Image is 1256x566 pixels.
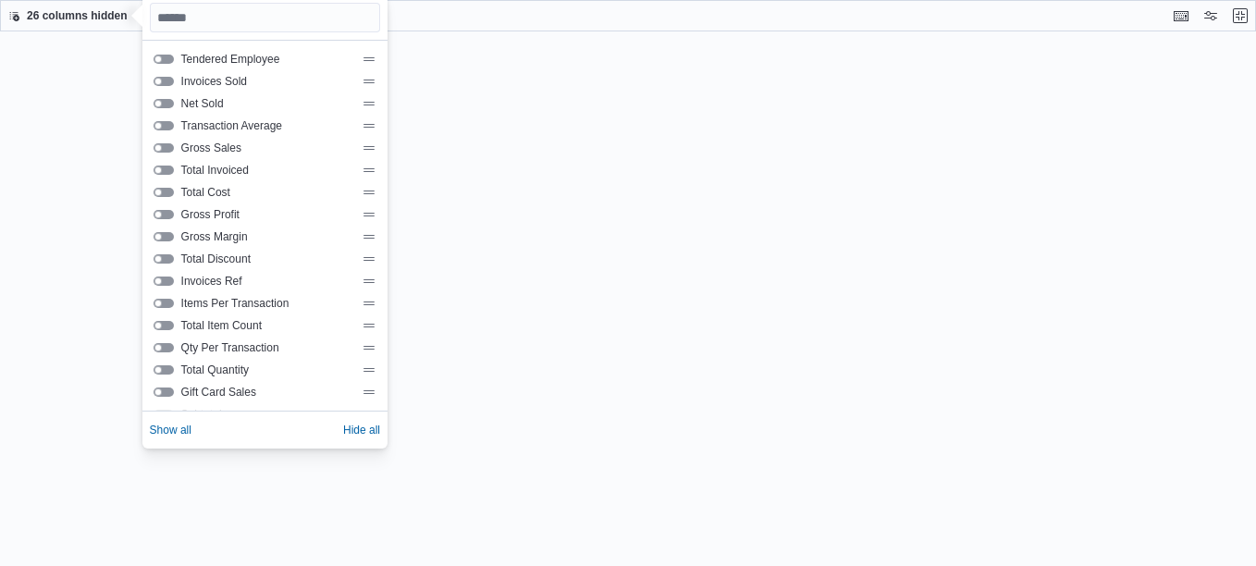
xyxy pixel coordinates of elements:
[154,143,174,153] button: Gross Sales
[343,419,380,441] button: Hide all
[181,163,354,178] span: Total Invoiced
[181,96,354,111] span: Net Sold
[181,296,354,311] span: Items Per Transaction
[1,5,135,27] button: 26 columns hidden
[150,423,191,437] span: Show all
[154,166,174,175] button: Total Invoiced
[154,99,174,108] button: Net Sold
[343,423,380,437] span: Hide all
[181,229,354,244] span: Gross Margin
[154,299,174,308] button: Items Per Transaction
[362,118,376,133] div: Drag handle
[181,363,354,377] span: Total Quantity
[150,419,191,441] button: Show all
[362,74,376,89] div: Drag handle
[1200,5,1222,27] button: Display options
[362,363,376,377] div: Drag handle
[1229,5,1251,27] button: Exit fullscreen
[181,52,354,67] span: Tendered Employee
[154,254,174,264] button: Total Discount
[362,185,376,200] div: Drag handle
[362,252,376,266] div: Drag handle
[181,252,354,266] span: Total Discount
[154,388,174,397] button: Gift Card Sales
[1170,5,1192,27] button: Keyboard shortcuts
[362,141,376,155] div: Drag handle
[181,340,354,355] span: Qty Per Transaction
[154,410,174,419] button: Subtotal
[362,385,376,400] div: Drag handle
[181,318,354,333] span: Total Item Count
[362,296,376,311] div: Drag handle
[27,8,128,23] span: 26 columns hidden
[181,385,354,400] span: Gift Card Sales
[362,229,376,244] div: Drag handle
[181,118,354,133] span: Transaction Average
[150,3,380,32] input: Search columns
[181,207,354,222] span: Gross Profit
[181,407,354,422] span: Subtotal
[154,210,174,219] button: Gross Profit
[181,74,354,89] span: Invoices Sold
[154,77,174,86] button: Invoices Sold
[154,188,174,197] button: Total Cost
[181,274,354,289] span: Invoices Ref
[154,121,174,130] button: Transaction Average
[362,52,376,67] div: Drag handle
[154,277,174,286] button: Invoices Ref
[154,321,174,330] button: Total Item Count
[181,185,354,200] span: Total Cost
[362,207,376,222] div: Drag handle
[181,141,354,155] span: Gross Sales
[362,96,376,111] div: Drag handle
[154,55,174,64] button: Tendered Employee
[154,343,174,352] button: Qty Per Transaction
[154,232,174,241] button: Gross Margin
[362,274,376,289] div: Drag handle
[154,365,174,375] button: Total Quantity
[362,407,376,422] div: Drag handle
[362,318,376,333] div: Drag handle
[362,340,376,355] div: Drag handle
[362,163,376,178] div: Drag handle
